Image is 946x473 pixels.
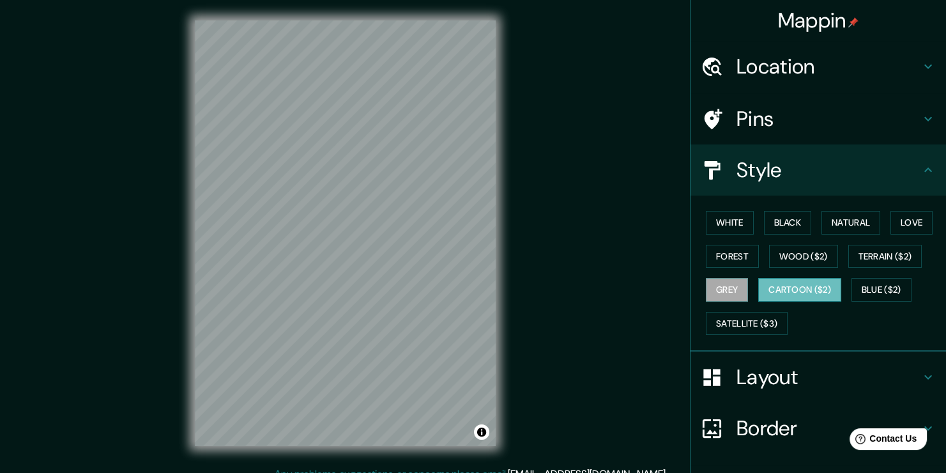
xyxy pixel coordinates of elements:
h4: Mappin [778,8,859,33]
button: Satellite ($3) [706,312,788,336]
div: Location [690,41,946,92]
div: Pins [690,93,946,144]
button: Cartoon ($2) [758,278,841,302]
button: Natural [821,211,880,235]
h4: Border [736,415,920,441]
button: Wood ($2) [769,245,838,268]
iframe: Help widget launcher [832,423,932,459]
button: Black [764,211,812,235]
div: Style [690,144,946,196]
button: Grey [706,278,748,302]
canvas: Map [195,20,496,446]
button: Terrain ($2) [848,245,922,268]
button: Love [890,211,933,235]
h4: Style [736,157,920,183]
button: Forest [706,245,759,268]
button: Blue ($2) [851,278,912,302]
button: Toggle attribution [474,424,489,440]
h4: Pins [736,106,920,132]
div: Border [690,403,946,454]
div: Layout [690,352,946,403]
button: White [706,211,754,235]
h4: Layout [736,364,920,390]
img: pin-icon.png [848,17,858,27]
h4: Location [736,54,920,79]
